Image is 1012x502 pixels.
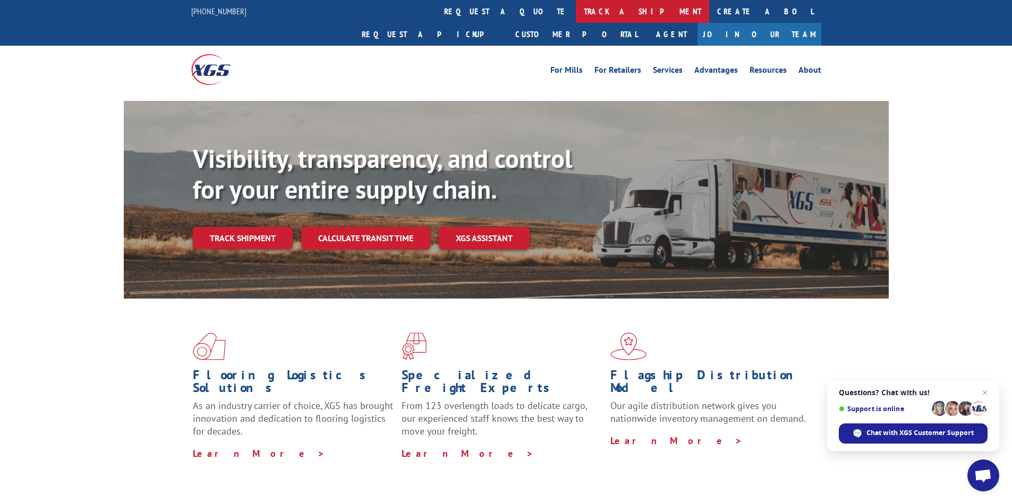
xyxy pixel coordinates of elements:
[698,23,821,46] a: Join Our Team
[402,333,427,360] img: xgs-icon-focused-on-flooring-red
[550,66,583,78] a: For Mills
[193,447,325,460] a: Learn More >
[193,142,572,206] b: Visibility, transparency, and control for your entire supply chain.
[839,388,988,397] span: Questions? Chat with us!
[193,227,293,249] a: Track shipment
[610,399,806,424] span: Our agile distribution network gives you nationwide inventory management on demand.
[354,23,507,46] a: Request a pickup
[839,405,928,413] span: Support is online
[402,447,534,460] a: Learn More >
[750,66,787,78] a: Resources
[645,23,698,46] a: Agent
[839,423,988,444] span: Chat with XGS Customer Support
[439,227,530,250] a: XGS ASSISTANT
[694,66,738,78] a: Advantages
[193,399,393,437] span: As an industry carrier of choice, XGS has brought innovation and dedication to flooring logistics...
[301,227,430,250] a: Calculate transit time
[193,369,394,399] h1: Flooring Logistics Solutions
[610,333,647,360] img: xgs-icon-flagship-distribution-model-red
[967,460,999,491] a: Open chat
[866,428,974,438] span: Chat with XGS Customer Support
[507,23,645,46] a: Customer Portal
[191,6,246,16] a: [PHONE_NUMBER]
[798,66,821,78] a: About
[193,333,226,360] img: xgs-icon-total-supply-chain-intelligence-red
[653,66,683,78] a: Services
[594,66,641,78] a: For Retailers
[402,399,602,447] p: From 123 overlength loads to delicate cargo, our experienced staff knows the best way to move you...
[610,435,743,447] a: Learn More >
[402,369,602,399] h1: Specialized Freight Experts
[610,369,811,399] h1: Flagship Distribution Model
